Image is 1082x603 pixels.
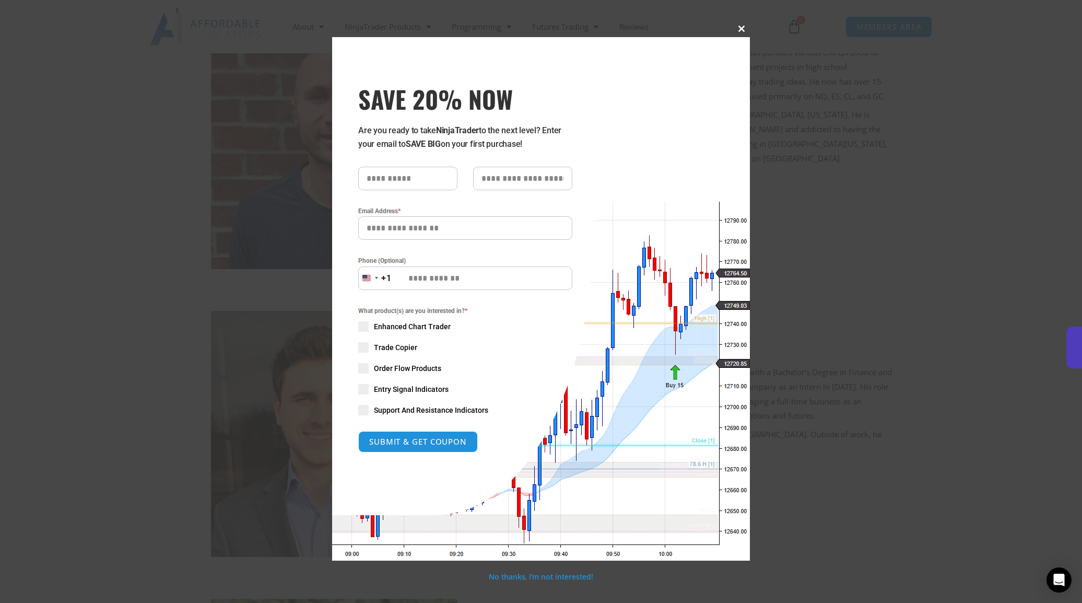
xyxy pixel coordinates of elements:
[358,342,572,353] label: Trade Copier
[489,572,593,582] a: No thanks, I’m not interested!
[374,321,451,332] span: Enhanced Chart Trader
[358,384,572,395] label: Entry Signal Indicators
[358,321,572,332] label: Enhanced Chart Trader
[374,384,449,395] span: Entry Signal Indicators
[358,363,572,374] label: Order Flow Products
[358,206,572,216] label: Email Address
[358,431,478,453] button: SUBMIT & GET COUPON
[358,84,572,113] h3: SAVE 20% NOW
[374,405,488,415] span: Support And Resistance Indicators
[406,139,441,149] strong: SAVE BIG
[358,124,572,151] p: Are you ready to take to the next level? Enter your email to on your first purchase!
[358,266,392,290] button: Selected country
[358,256,572,266] label: Phone (Optional)
[374,363,441,374] span: Order Flow Products
[358,405,572,415] label: Support And Resistance Indicators
[374,342,417,353] span: Trade Copier
[1046,567,1072,593] div: Open Intercom Messenger
[436,125,479,135] strong: NinjaTrader
[358,306,572,316] span: What product(s) are you interested in?
[381,272,392,285] div: +1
